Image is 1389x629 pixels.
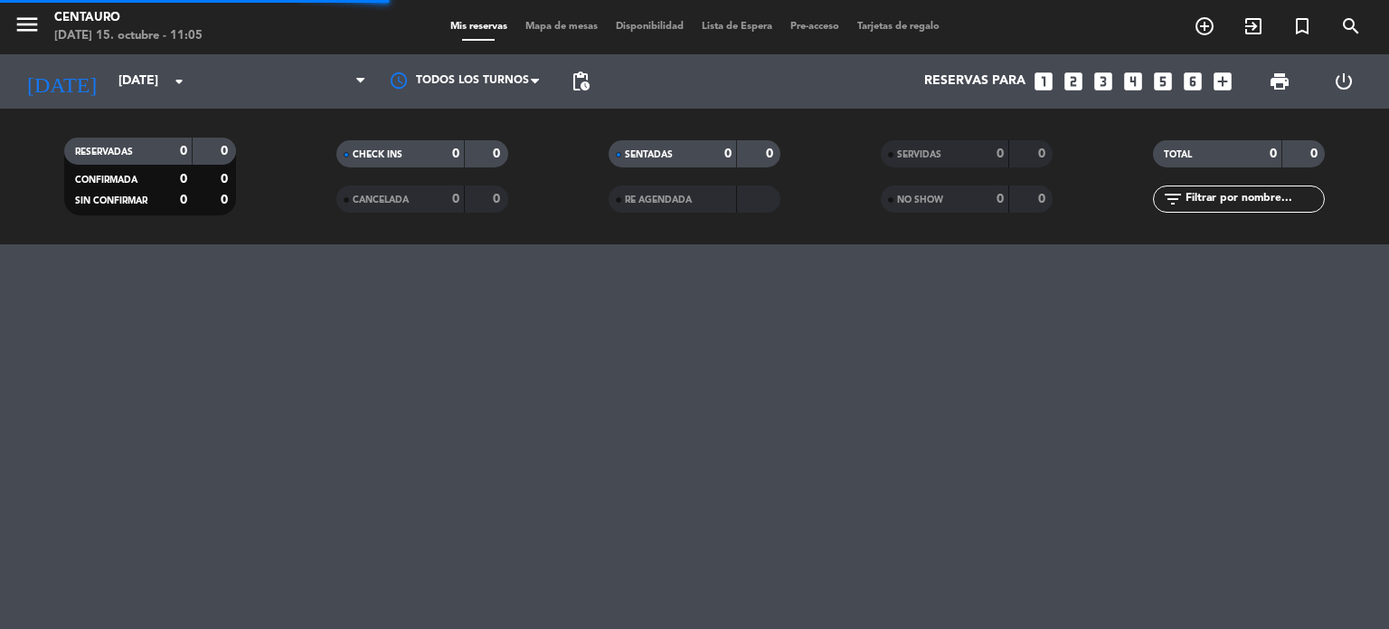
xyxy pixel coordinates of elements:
[1151,70,1175,93] i: looks_5
[353,195,409,205] span: CANCELADA
[1340,15,1362,37] i: search
[1038,148,1049,160] strong: 0
[1310,148,1321,160] strong: 0
[570,71,591,92] span: pending_actions
[1164,150,1192,159] span: TOTAL
[897,195,943,205] span: NO SHOW
[1243,15,1264,37] i: exit_to_app
[693,22,781,32] span: Lista de Espera
[75,148,133,157] span: RESERVADAS
[75,196,147,205] span: SIN CONFIRMAR
[1038,193,1049,205] strong: 0
[14,11,41,38] i: menu
[924,74,1025,89] span: Reservas para
[493,193,504,205] strong: 0
[997,148,1004,160] strong: 0
[1311,54,1375,109] div: LOG OUT
[1291,15,1313,37] i: turned_in_not
[1121,70,1145,93] i: looks_4
[781,22,848,32] span: Pre-acceso
[221,173,231,186] strong: 0
[1184,189,1324,209] input: Filtrar por nombre...
[168,71,190,92] i: arrow_drop_down
[848,22,949,32] span: Tarjetas de regalo
[1162,188,1184,210] i: filter_list
[724,148,732,160] strong: 0
[1211,70,1234,93] i: add_box
[221,145,231,157] strong: 0
[1270,148,1277,160] strong: 0
[1032,70,1055,93] i: looks_one
[1333,71,1355,92] i: power_settings_new
[766,148,777,160] strong: 0
[180,145,187,157] strong: 0
[14,62,109,101] i: [DATE]
[493,148,504,160] strong: 0
[441,22,516,32] span: Mis reservas
[625,150,673,159] span: SENTADAS
[180,173,187,186] strong: 0
[1269,71,1290,92] span: print
[625,195,692,205] span: RE AGENDADA
[1062,70,1085,93] i: looks_two
[54,27,203,45] div: [DATE] 15. octubre - 11:05
[607,22,693,32] span: Disponibilidad
[221,194,231,206] strong: 0
[897,150,941,159] span: SERVIDAS
[1181,70,1205,93] i: looks_6
[75,176,137,185] span: CONFIRMADA
[997,193,1004,205] strong: 0
[14,11,41,44] button: menu
[180,194,187,206] strong: 0
[1194,15,1215,37] i: add_circle_outline
[54,9,203,27] div: Centauro
[452,193,459,205] strong: 0
[516,22,607,32] span: Mapa de mesas
[1091,70,1115,93] i: looks_3
[452,148,459,160] strong: 0
[353,150,402,159] span: CHECK INS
